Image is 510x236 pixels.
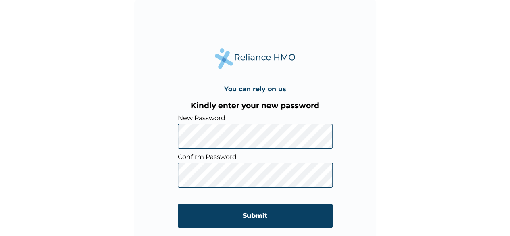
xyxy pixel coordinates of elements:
label: Confirm Password [178,153,333,161]
label: New Password [178,114,333,122]
input: Submit [178,204,333,228]
h4: You can rely on us [224,85,286,93]
h3: Kindly enter your new password [178,101,333,110]
img: Reliance Health's Logo [215,48,296,69]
